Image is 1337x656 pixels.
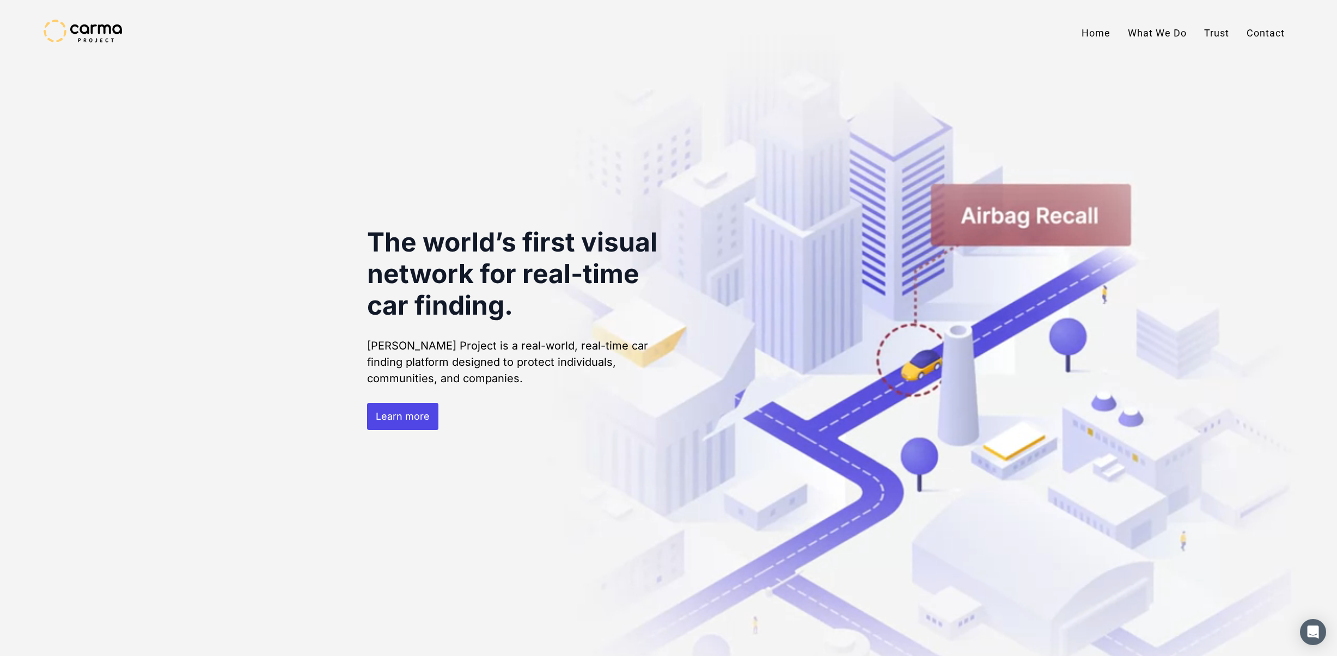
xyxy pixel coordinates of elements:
a: Home [1073,20,1119,47]
p: [PERSON_NAME] Project is a real-world, real-time car finding platform designed to protect individ... [367,338,661,387]
h1: The world’s first visual network for real-time car finding. [367,226,661,321]
a: Learn more [367,403,438,430]
a: home [44,20,122,42]
a: What We Do [1119,20,1195,47]
a: Contact [1238,20,1293,47]
div: Open Intercom Messenger [1300,619,1326,645]
a: Trust [1195,20,1238,47]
